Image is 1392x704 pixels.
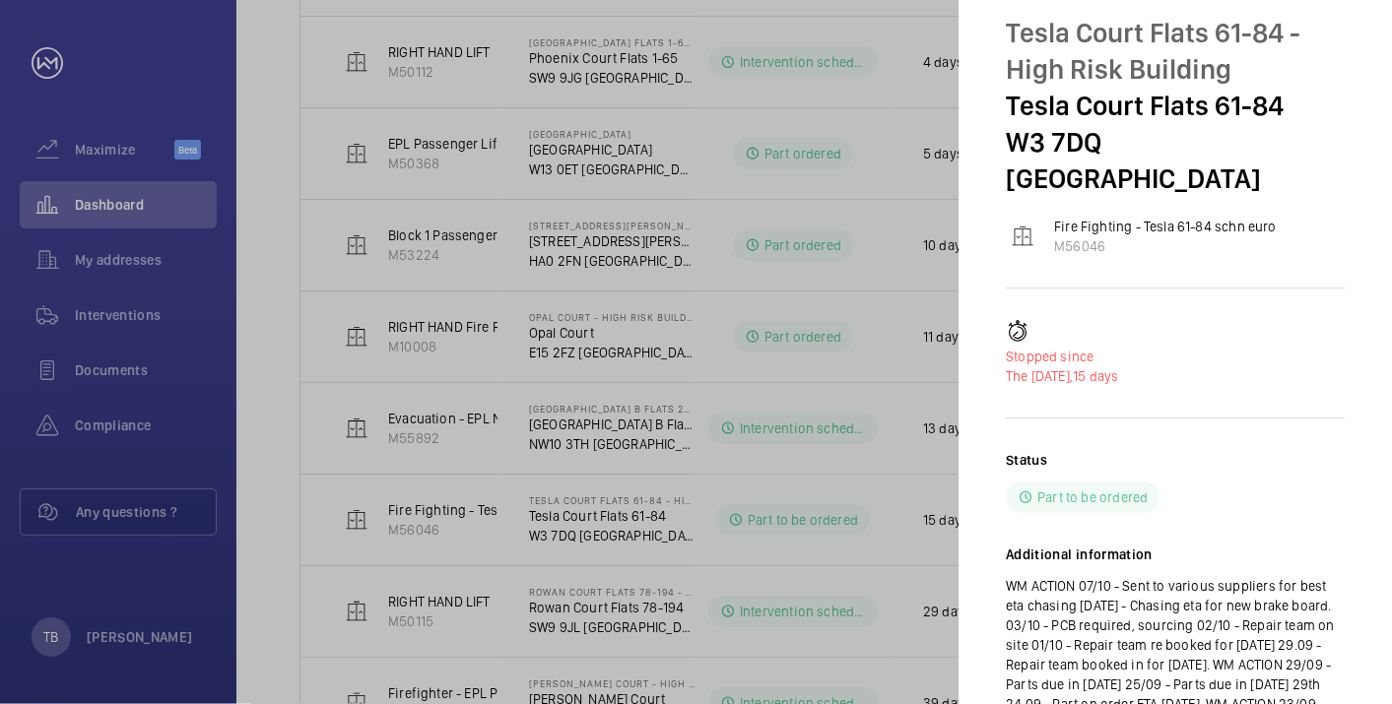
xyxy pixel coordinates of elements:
h2: Status [1006,450,1047,470]
p: Fire Fighting - Tesla 61-84 schn euro [1054,217,1277,236]
p: W3 7DQ [GEOGRAPHIC_DATA] [1006,124,1345,197]
p: Stopped since [1006,347,1345,366]
p: Part to be ordered [1037,487,1148,507]
p: Tesla Court Flats 61-84 [1006,88,1345,124]
p: M56046 [1054,236,1277,256]
span: The [DATE], [1006,368,1073,384]
p: Tesla Court Flats 61-84 - High Risk Building [1006,15,1345,88]
p: 15 days [1006,366,1345,386]
h2: Additional information [1006,544,1345,564]
img: elevator.svg [1011,224,1034,248]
